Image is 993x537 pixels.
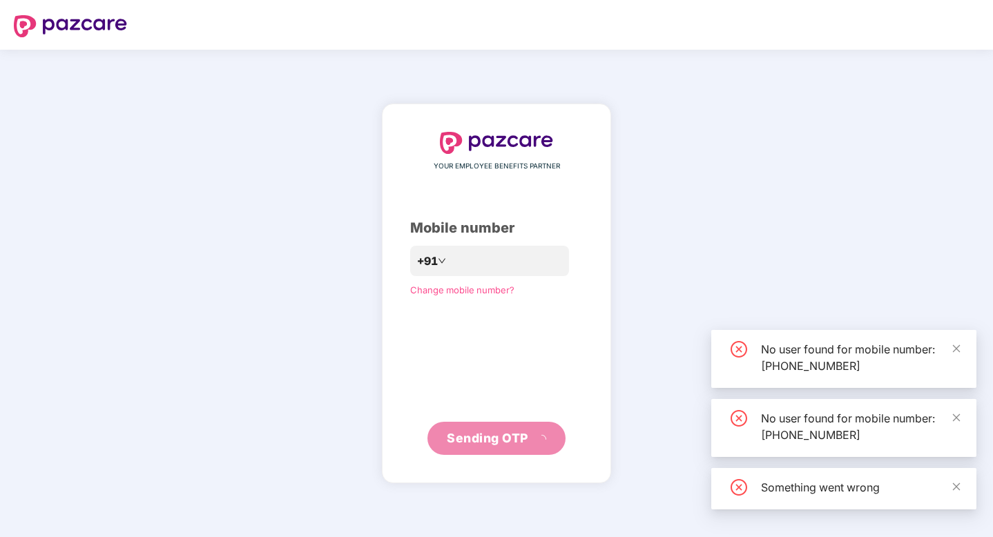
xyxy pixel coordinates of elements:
span: close-circle [731,479,747,496]
a: Change mobile number? [410,284,514,295]
span: down [438,257,446,265]
div: No user found for mobile number: [PHONE_NUMBER] [761,341,960,374]
div: No user found for mobile number: [PHONE_NUMBER] [761,410,960,443]
span: close [952,413,961,422]
button: Sending OTPloading [427,422,566,455]
span: YOUR EMPLOYEE BENEFITS PARTNER [434,161,560,172]
span: close [952,344,961,353]
span: close-circle [731,341,747,358]
img: logo [440,132,553,154]
span: close [952,482,961,491]
img: logo [14,15,127,37]
div: Mobile number [410,217,583,239]
span: +91 [417,253,438,270]
div: Something went wrong [761,479,960,496]
span: close-circle [731,410,747,427]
